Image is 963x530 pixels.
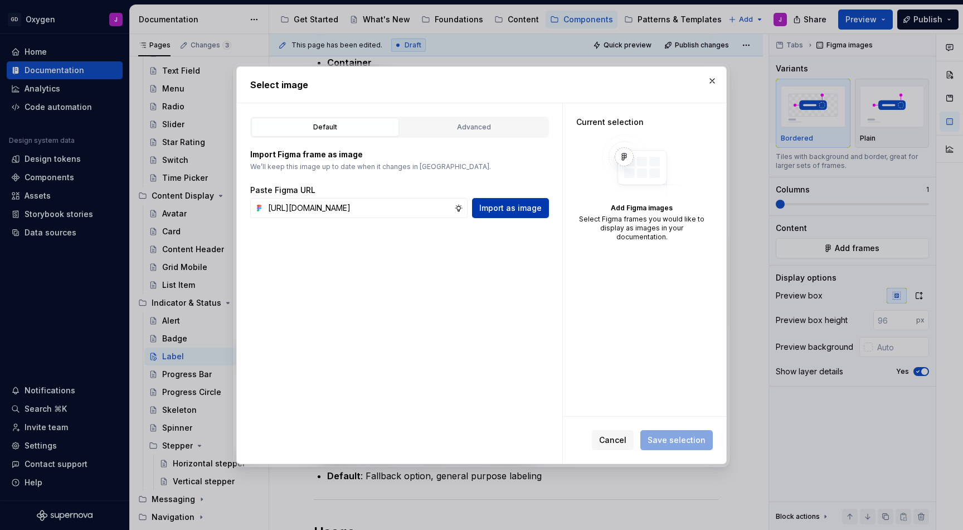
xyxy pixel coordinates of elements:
[250,149,549,160] p: Import Figma frame as image
[599,434,626,445] span: Cancel
[250,78,713,91] h2: Select image
[472,198,549,218] button: Import as image
[250,162,549,171] p: We’ll keep this image up to date when it changes in [GEOGRAPHIC_DATA].
[264,198,454,218] input: https://figma.com/file...
[250,185,315,196] label: Paste Figma URL
[576,117,707,128] div: Current selection
[576,215,707,242] div: Select Figma frames you would like to display as images in your documentation.
[479,203,542,214] span: Import as image
[255,122,395,133] div: Default
[404,122,544,133] div: Advanced
[576,204,707,213] div: Add Figma images
[592,430,634,450] button: Cancel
